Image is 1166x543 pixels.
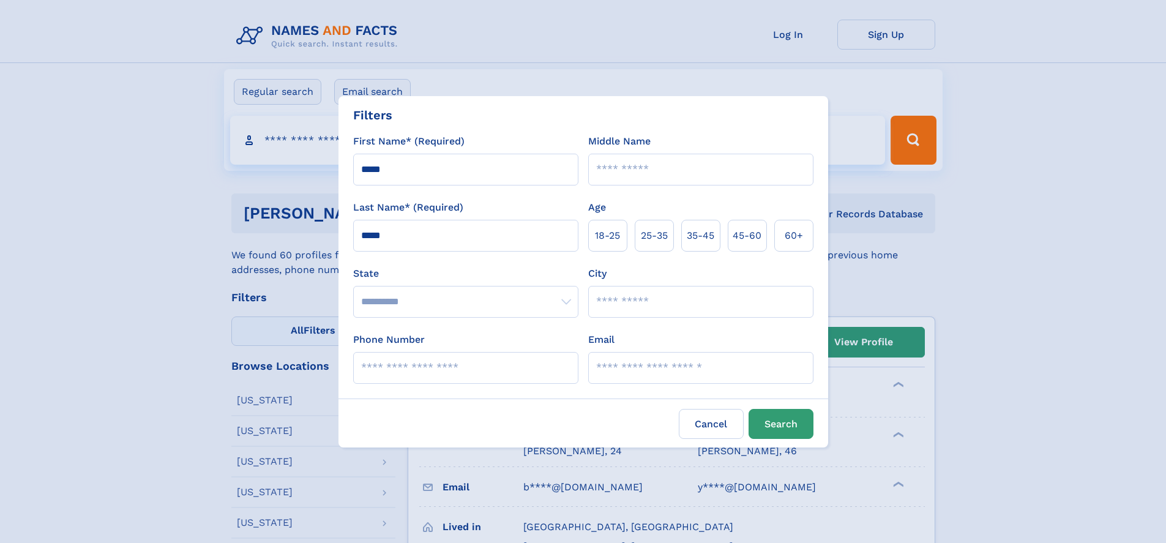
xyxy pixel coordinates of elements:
label: Middle Name [588,134,651,149]
span: 60+ [785,228,803,243]
span: 18‑25 [595,228,620,243]
span: 35‑45 [687,228,714,243]
label: Last Name* (Required) [353,200,463,215]
div: Filters [353,106,392,124]
span: 45‑60 [733,228,761,243]
button: Search [749,409,813,439]
label: State [353,266,578,281]
label: Phone Number [353,332,425,347]
label: Age [588,200,606,215]
label: City [588,266,607,281]
span: 25‑35 [641,228,668,243]
label: First Name* (Required) [353,134,465,149]
label: Cancel [679,409,744,439]
label: Email [588,332,615,347]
